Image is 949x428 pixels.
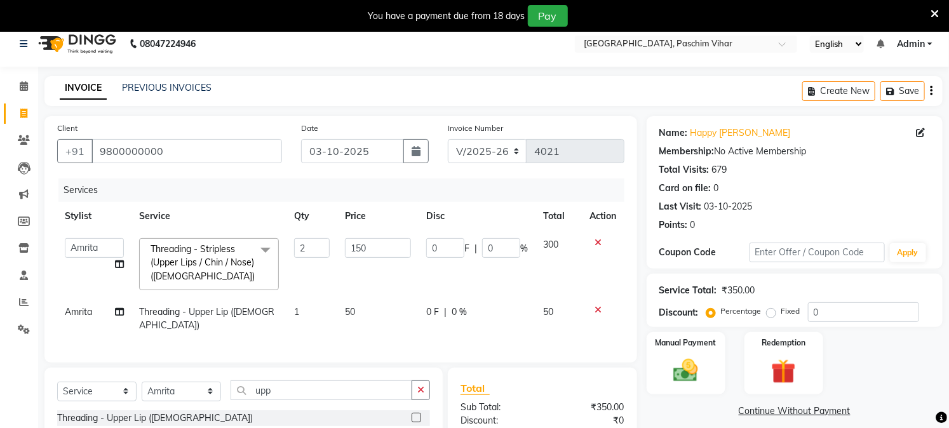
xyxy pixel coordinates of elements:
div: Last Visit: [659,200,702,213]
span: % [520,242,528,255]
span: Total [461,382,490,395]
span: Admin [897,37,925,51]
input: Search by Name/Mobile/Email/Code [91,139,282,163]
div: ₹0 [542,414,634,427]
div: Card on file: [659,182,711,195]
th: Service [131,202,286,231]
label: Invoice Number [448,123,503,134]
span: Threading - Stripless (Upper Lips / Chin / Nose) ([DEMOGRAPHIC_DATA]) [151,243,255,282]
div: Name: [659,126,688,140]
div: Points: [659,218,688,232]
button: Create New [802,81,875,101]
th: Disc [419,202,535,231]
label: Manual Payment [656,337,717,349]
div: ₹350.00 [542,401,634,414]
th: Stylist [57,202,131,231]
button: Apply [890,243,926,262]
div: You have a payment due from 18 days [368,10,525,23]
label: Date [301,123,318,134]
th: Total [535,202,582,231]
img: _cash.svg [666,356,706,385]
img: _gift.svg [764,356,804,387]
button: +91 [57,139,93,163]
div: Total Visits: [659,163,710,177]
input: Search or Scan [231,380,412,400]
span: 50 [345,306,355,318]
a: x [255,271,260,282]
span: F [464,242,469,255]
div: Discount: [451,414,542,427]
div: Services [58,178,634,202]
span: 0 F [426,305,439,319]
div: ₹350.00 [722,284,755,297]
a: Continue Without Payment [649,405,940,418]
div: Service Total: [659,284,717,297]
a: INVOICE [60,77,107,100]
button: Pay [528,5,568,27]
span: Amrita [65,306,92,318]
div: 679 [712,163,727,177]
img: logo [32,26,119,62]
div: Coupon Code [659,246,750,259]
div: Membership: [659,145,715,158]
span: | [474,242,477,255]
div: Sub Total: [451,401,542,414]
span: 0 % [452,305,467,319]
div: Threading - Upper Lip ([DEMOGRAPHIC_DATA]) [57,411,253,425]
label: Percentage [721,305,762,317]
a: PREVIOUS INVOICES [122,82,212,93]
span: 300 [543,239,558,250]
span: Threading - Upper Lip ([DEMOGRAPHIC_DATA]) [139,306,274,331]
div: No Active Membership [659,145,930,158]
label: Client [57,123,77,134]
button: Save [880,81,925,101]
span: | [444,305,447,319]
div: Discount: [659,306,699,319]
label: Fixed [781,305,800,317]
th: Qty [286,202,338,231]
a: Happy [PERSON_NAME] [690,126,791,140]
div: 0 [690,218,696,232]
th: Action [582,202,624,231]
span: 1 [294,306,299,318]
input: Enter Offer / Coupon Code [750,243,885,262]
div: 0 [714,182,719,195]
span: 50 [543,306,553,318]
div: 03-10-2025 [704,200,753,213]
th: Price [337,202,418,231]
label: Redemption [762,337,805,349]
b: 08047224946 [140,26,196,62]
